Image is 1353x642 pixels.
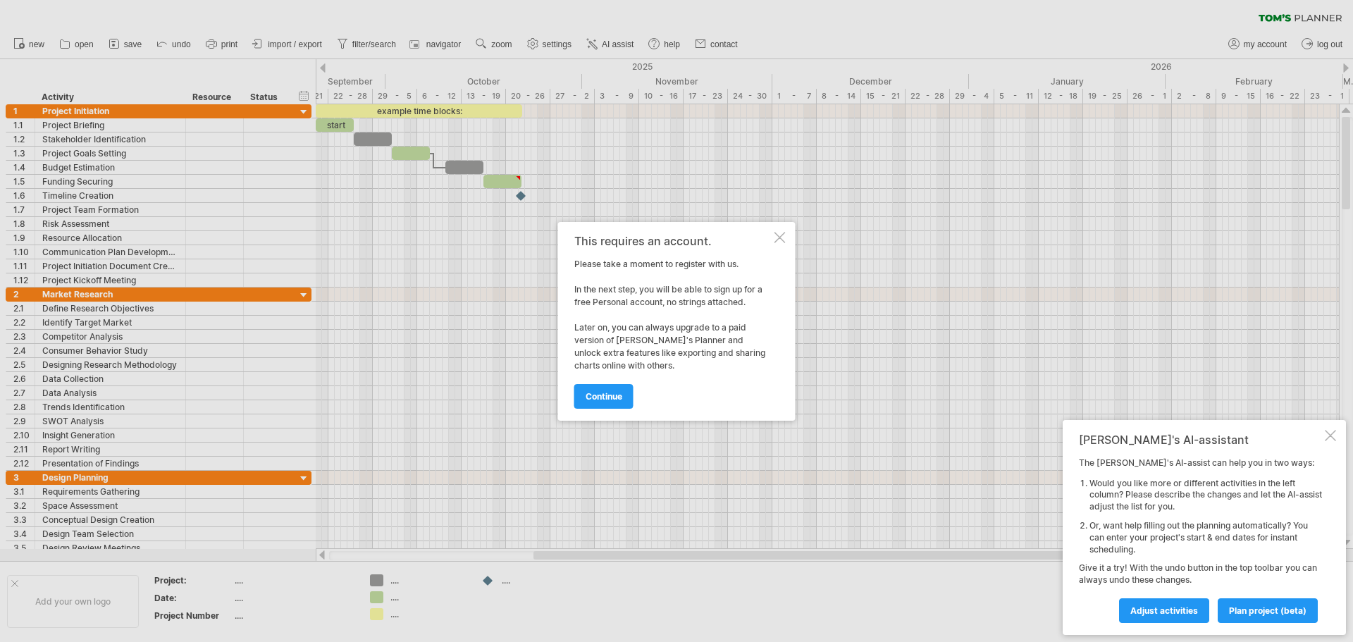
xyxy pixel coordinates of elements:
[1119,598,1209,623] a: Adjust activities
[1079,457,1322,622] div: The [PERSON_NAME]'s AI-assist can help you in two ways: Give it a try! With the undo button in th...
[1130,605,1198,616] span: Adjust activities
[1229,605,1306,616] span: plan project (beta)
[574,235,772,408] div: Please take a moment to register with us. In the next step, you will be able to sign up for a fre...
[1079,433,1322,447] div: [PERSON_NAME]'s AI-assistant
[574,384,634,409] a: continue
[574,235,772,247] div: This requires an account.
[586,391,622,402] span: continue
[1218,598,1318,623] a: plan project (beta)
[1089,520,1322,555] li: Or, want help filling out the planning automatically? You can enter your project's start & end da...
[1089,478,1322,513] li: Would you like more or different activities in the left column? Please describe the changes and l...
